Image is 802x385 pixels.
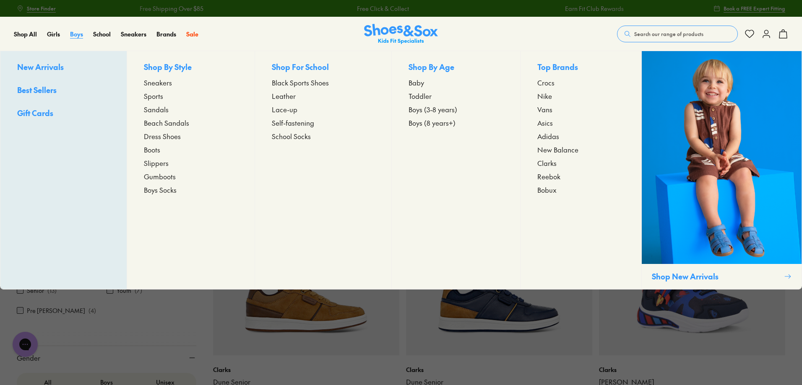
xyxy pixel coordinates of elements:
a: New Balance [537,145,625,155]
a: Slippers [144,158,238,168]
a: Best Sellers [17,84,110,97]
a: Self-fastening [272,118,375,128]
p: ( 7 ) [135,286,142,295]
span: Best Sellers [17,85,57,95]
a: Dress Shoes [144,131,238,141]
img: SNS_Logo_Responsive.svg [364,24,438,44]
button: Gender [17,346,196,369]
span: Black Sports Shoes [272,78,329,88]
span: Vans [537,104,552,114]
a: Lace-up [272,104,375,114]
p: Shop For School [272,61,375,74]
span: Boys [70,30,83,38]
label: Senior [27,286,44,295]
a: Clarks [537,158,625,168]
span: School Socks [272,131,311,141]
a: Free Shipping Over $85 [89,4,152,13]
a: Beach Sandals [144,118,238,128]
a: Boys Socks [144,185,238,195]
span: Beach Sandals [144,118,189,128]
span: Asics [537,118,553,128]
span: Reebok [537,171,560,181]
a: Sneakers [144,78,238,88]
span: Sports [144,91,163,101]
a: Bobux [537,185,625,195]
a: Asics [537,118,625,128]
span: Dress Shoes [144,131,181,141]
p: Clarks [213,365,399,374]
a: Vans [537,104,625,114]
p: Shop New Arrivals [652,271,781,282]
a: Girls [47,30,60,39]
p: Shop By Style [144,61,238,74]
p: Shop By Age [409,61,503,74]
a: School Socks [272,131,375,141]
a: Store Finder [17,1,56,16]
a: Boys (8 years+) [409,118,503,128]
button: Search our range of products [617,26,738,42]
p: ( 4 ) [89,306,96,315]
span: Nike [537,91,552,101]
a: New Arrivals [17,61,110,74]
a: Reebok [537,171,625,181]
span: Toddler [409,91,432,101]
a: Earn Fit Club Rewards [514,4,573,13]
span: Crocs [537,78,555,88]
span: Shop All [14,30,37,38]
label: Youth [117,286,131,295]
a: Sneakers [121,30,146,39]
span: Sneakers [121,30,146,38]
span: Brands [156,30,176,38]
a: Leather [272,91,375,101]
iframe: Gorgias live chat messenger [8,329,42,360]
span: Store Finder [27,5,56,12]
a: Free Click & Collect [306,4,358,13]
a: Baby [409,78,503,88]
span: Bobux [537,185,557,195]
span: Sandals [144,104,169,114]
span: Slippers [144,158,169,168]
a: School [93,30,111,39]
a: Sports [144,91,238,101]
span: Sale [186,30,198,38]
span: Boys (3-8 years) [409,104,457,114]
a: Sandals [144,104,238,114]
a: Nike [537,91,625,101]
p: Top Brands [537,61,625,74]
a: Adidas [537,131,625,141]
span: Search our range of products [634,30,703,38]
span: Self-fastening [272,118,314,128]
a: Book a FREE Expert Fitting [713,1,785,16]
span: New Balance [537,145,578,155]
a: Shoes & Sox [364,24,438,44]
a: Black Sports Shoes [272,78,375,88]
span: Book a FREE Expert Fitting [724,5,785,12]
span: Boots [144,145,160,155]
span: Boys (8 years+) [409,118,456,128]
span: Boys Socks [144,185,177,195]
span: New Arrivals [17,62,64,72]
a: Toddler [409,91,503,101]
a: Gift Cards [17,107,110,120]
a: Shop New Arrivals [641,51,802,289]
span: Gumboots [144,171,176,181]
span: Adidas [537,131,559,141]
a: Shop All [14,30,37,39]
span: Girls [47,30,60,38]
a: Crocs [537,78,625,88]
a: Gumboots [144,171,238,181]
p: Clarks [406,365,592,374]
a: Brands [156,30,176,39]
label: Pre [PERSON_NAME] [27,306,85,315]
span: Sneakers [144,78,172,88]
p: ( 13 ) [47,286,57,295]
p: Clarks [599,365,785,374]
a: Boys [70,30,83,39]
span: Leather [272,91,296,101]
a: Sale [186,30,198,39]
span: Gift Cards [17,108,53,118]
a: Boots [144,145,238,155]
span: Lace-up [272,104,297,114]
a: Boys (3-8 years) [409,104,503,114]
